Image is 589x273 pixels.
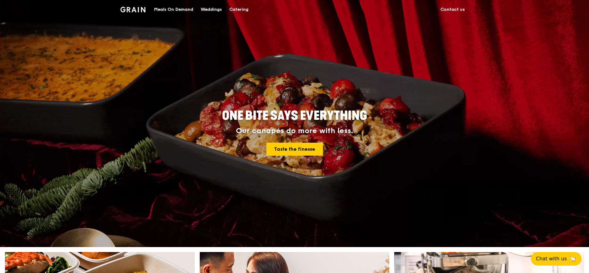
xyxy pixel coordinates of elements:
[569,255,577,262] span: 🦙
[229,0,249,19] div: Catering
[266,143,323,156] a: Taste the finesse
[531,252,582,266] button: Chat with us🦙
[201,0,222,19] div: Weddings
[197,0,226,19] a: Weddings
[154,0,193,19] div: Meals On Demand
[183,127,406,135] div: Our canapés do more with less.
[536,255,567,262] span: Chat with us
[437,0,469,19] a: Contact us
[222,108,367,123] span: ONE BITE SAYS EVERYTHING
[120,7,145,12] img: Grain
[226,0,252,19] a: Catering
